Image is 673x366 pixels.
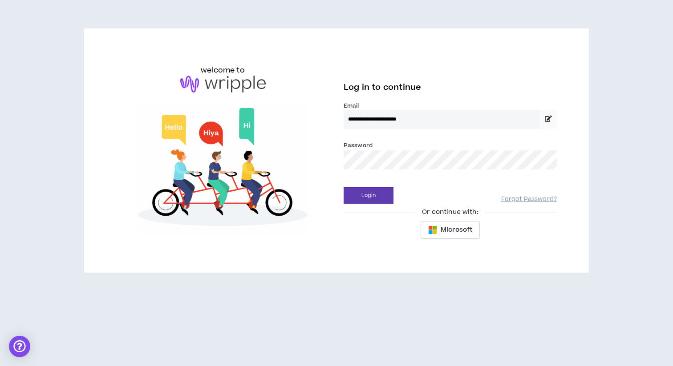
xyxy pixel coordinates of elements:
[421,221,480,239] button: Microsoft
[441,225,472,235] span: Microsoft
[116,101,329,236] img: Welcome to Wripple
[201,65,245,76] h6: welcome to
[344,187,393,204] button: Login
[501,195,557,204] a: Forgot Password?
[344,82,421,93] span: Log in to continue
[9,336,30,357] div: Open Intercom Messenger
[344,102,557,110] label: Email
[416,207,484,217] span: Or continue with:
[344,141,373,149] label: Password
[180,76,266,93] img: logo-brand.png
